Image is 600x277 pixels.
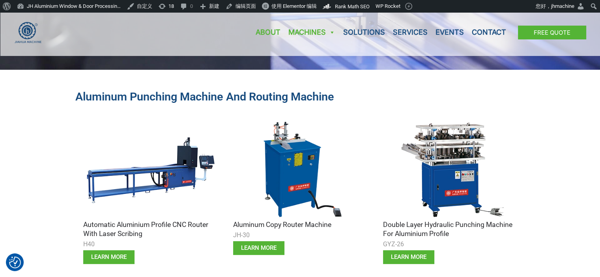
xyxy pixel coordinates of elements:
button: Consent Preferences [9,257,21,268]
a: learn more [383,250,434,264]
a: Free Quote [518,26,586,39]
img: Aluminum Punching and Routing Machine 1 [83,120,217,220]
h3: Double Layer Hydraulic Punching Machine for Aluminium Profile [383,220,517,238]
span: 使用 Elementor 编辑 [271,3,317,9]
img: Aluminum Punching and Routing Machine 3 [383,120,517,220]
span: learn more [241,245,277,251]
span: learn more [91,254,127,260]
a: Contact [468,9,510,56]
img: JH Aluminium Window & Door Processing Machines [14,22,42,43]
h3: Aluminum Copy Router Machine [233,220,367,229]
h3: Automatic Aluminium Profile CNC Router with Laser Scribing [83,220,217,238]
a: Events [432,9,468,56]
img: Aluminum Punching and Routing Machine 2 [233,120,367,220]
img: Revisit consent button [9,257,21,268]
div: H40 [83,238,217,250]
a: learn more [83,250,135,264]
span: jhmachine [551,3,574,9]
a: Solutions [339,9,389,56]
a: learn more [233,241,284,255]
h2: Aluminum Punching Machine and Routing Machine [75,89,525,104]
a: About [252,9,284,56]
div: GYZ-26 [383,238,517,250]
a: Machines [284,9,339,56]
a: Services [389,9,432,56]
span: learn more [391,254,426,260]
div: JH-30 [233,229,367,241]
span: Rank Math SEO [335,4,370,9]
